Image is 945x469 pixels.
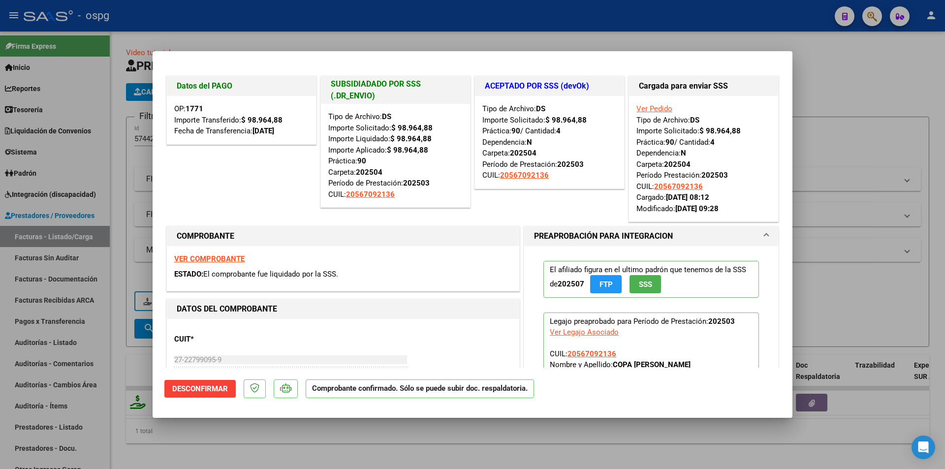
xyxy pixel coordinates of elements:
[701,171,728,180] strong: 202503
[630,275,661,293] button: SSS
[174,126,274,135] span: Fecha de Transferencia:
[912,436,935,459] div: Open Intercom Messenger
[177,231,234,241] strong: COMPROBANTE
[172,384,228,393] span: Desconfirmar
[328,111,463,200] div: Tipo de Archivo: Importe Solicitado: Importe Liquidado: Importe Aplicado: Práctica: Carpeta: Perí...
[485,80,614,92] h1: ACEPTADO POR SSS (devOk)
[699,126,741,135] strong: $ 98.964,88
[556,126,561,135] strong: 4
[708,317,735,326] strong: 202503
[252,126,274,135] strong: [DATE]
[664,160,691,169] strong: 202504
[710,138,715,147] strong: 4
[550,349,734,423] span: CUIL: Nombre y Apellido: Período Desde: Período Hasta: Admite Dependencia:
[482,103,617,181] div: Tipo de Archivo: Importe Solicitado: Práctica: / Cantidad: Dependencia: Carpeta: Período de Prest...
[557,160,584,169] strong: 202503
[164,380,236,398] button: Desconfirmar
[174,104,203,113] span: OP:
[500,171,549,180] span: 20567092136
[391,124,433,132] strong: $ 98.964,88
[558,280,584,288] strong: 202507
[527,138,532,147] strong: N
[346,190,395,199] span: 20567092136
[356,168,382,177] strong: 202504
[403,179,430,188] strong: 202503
[567,349,616,358] span: 20567092136
[177,304,277,313] strong: DATOS DEL COMPROBANTE
[590,275,622,293] button: FTP
[357,156,366,165] strong: 90
[599,280,613,289] span: FTP
[306,379,534,399] p: Comprobante confirmado. Sólo se puede subir doc. respaldatoria.
[177,80,306,92] h1: Datos del PAGO
[534,230,673,242] h1: PREAPROBACIÓN PARA INTEGRACION
[241,116,283,125] strong: $ 98.964,88
[387,146,428,155] strong: $ 98.964,88
[690,116,699,125] strong: DS
[675,204,719,213] strong: [DATE] 09:28
[681,149,686,157] strong: N
[511,126,520,135] strong: 90
[203,270,338,279] span: El comprobante fue liquidado por la SSS.
[186,104,203,113] strong: 1771
[654,182,703,191] span: 20567092136
[665,138,674,147] strong: 90
[543,261,759,298] p: El afiliado figura en el ultimo padrón que tenemos de la SSS de
[545,116,587,125] strong: $ 98.964,88
[639,280,652,289] span: SSS
[510,149,536,157] strong: 202504
[636,204,719,213] span: Modificado:
[639,80,768,92] h1: Cargada para enviar SSS
[636,103,771,214] div: Tipo de Archivo: Importe Solicitado: Práctica: / Cantidad: Dependencia: Carpeta: Período Prestaci...
[536,104,545,113] strong: DS
[382,112,391,121] strong: DS
[613,360,691,369] strong: COPA [PERSON_NAME]
[636,104,672,113] a: Ver Pedido
[331,78,460,102] h1: SUBSIDIADADO POR SSS (.DR_ENVIO)
[666,193,709,202] strong: [DATE] 08:12
[524,246,778,451] div: PREAPROBACIÓN PARA INTEGRACION
[550,327,619,338] div: Ver Legajo Asociado
[390,134,432,143] strong: $ 98.964,88
[174,116,283,125] span: Importe Transferido:
[174,334,276,345] p: CUIT
[543,313,759,429] p: Legajo preaprobado para Período de Prestación:
[524,226,778,246] mat-expansion-panel-header: PREAPROBACIÓN PARA INTEGRACION
[174,254,245,263] a: VER COMPROBANTE
[174,270,203,279] span: ESTADO:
